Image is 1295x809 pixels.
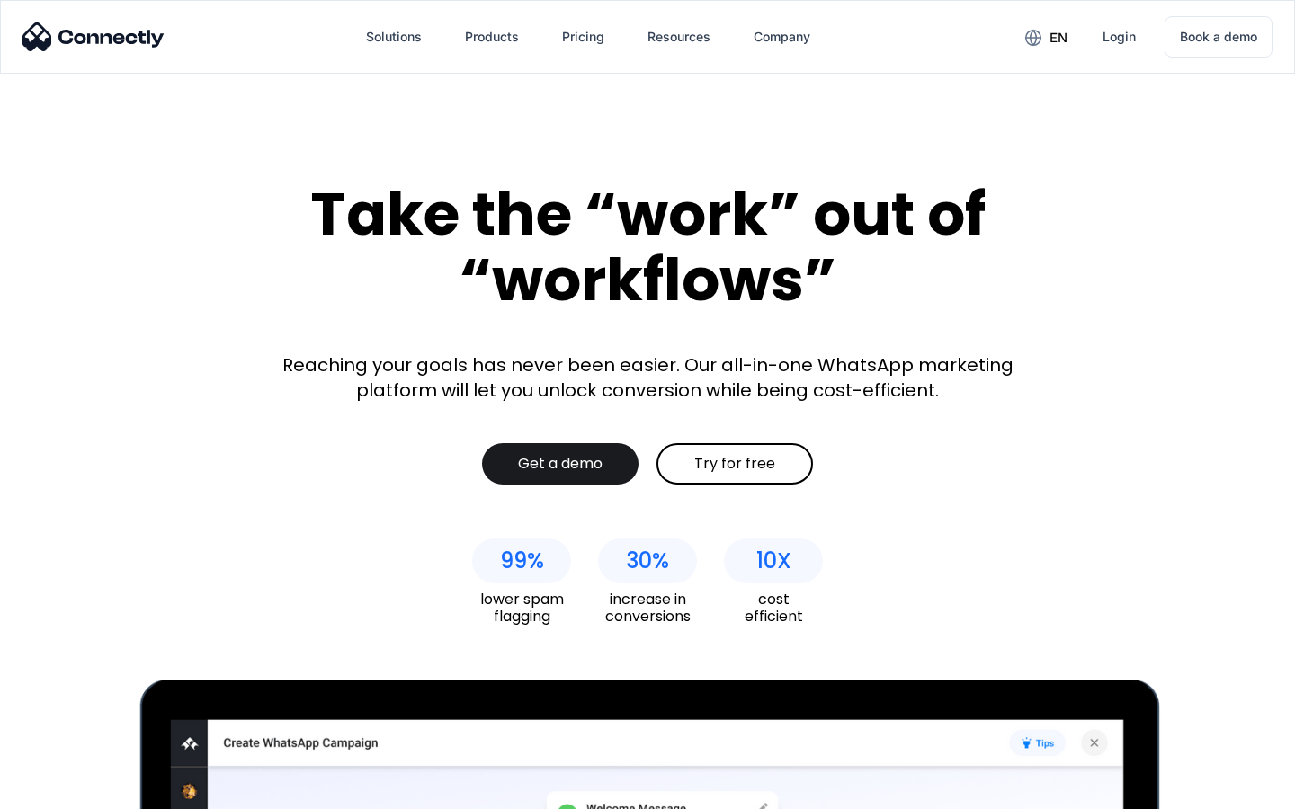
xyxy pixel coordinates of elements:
[22,22,165,51] img: Connectly Logo
[482,443,639,485] a: Get a demo
[1049,25,1067,50] div: en
[724,591,823,625] div: cost efficient
[270,352,1025,403] div: Reaching your goals has never been easier. Our all-in-one WhatsApp marketing platform will let yo...
[1088,15,1150,58] a: Login
[518,455,603,473] div: Get a demo
[756,548,791,573] div: 10X
[598,591,697,625] div: increase in conversions
[656,443,813,485] a: Try for free
[472,591,571,625] div: lower spam flagging
[647,24,710,49] div: Resources
[754,24,810,49] div: Company
[1103,24,1136,49] div: Login
[1165,16,1273,58] a: Book a demo
[243,182,1052,312] div: Take the “work” out of “workflows”
[548,15,619,58] a: Pricing
[366,24,422,49] div: Solutions
[562,24,604,49] div: Pricing
[36,778,108,803] ul: Language list
[626,548,669,573] div: 30%
[500,548,544,573] div: 99%
[694,455,775,473] div: Try for free
[18,778,108,803] aside: Language selected: English
[465,24,519,49] div: Products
